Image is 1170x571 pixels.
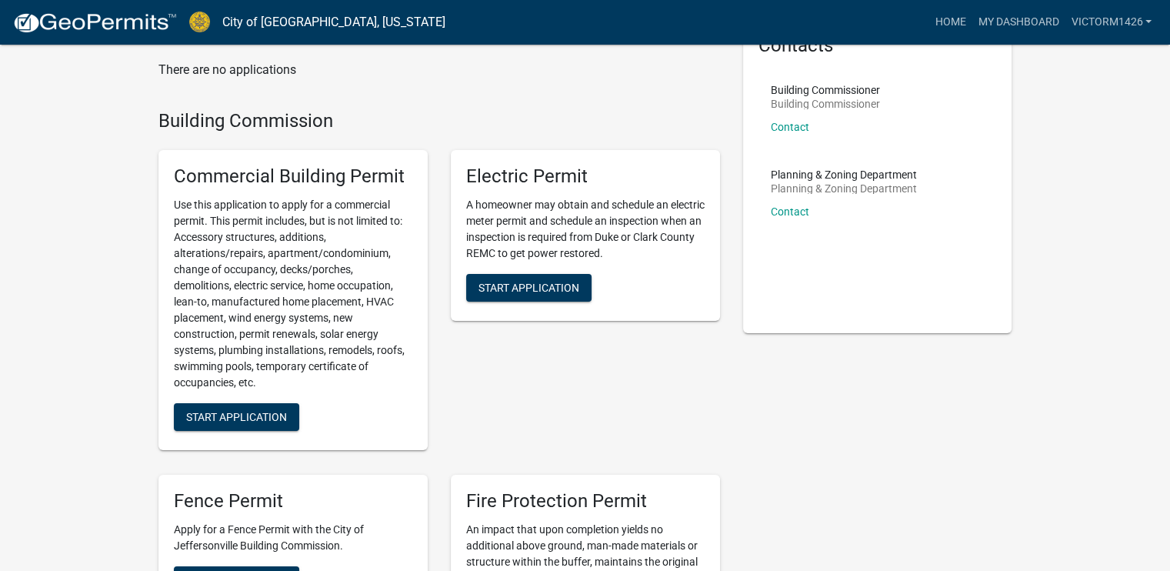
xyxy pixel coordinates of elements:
h4: Building Commission [158,110,720,132]
a: Home [928,8,972,37]
a: Contact [771,205,809,218]
h5: Commercial Building Permit [174,165,412,188]
p: There are no applications [158,61,720,79]
a: Victorm1426 [1065,8,1158,37]
a: City of [GEOGRAPHIC_DATA], [US_STATE] [222,9,445,35]
button: Start Application [174,403,299,431]
span: Start Application [186,411,287,423]
span: Start Application [478,282,579,294]
p: Planning & Zoning Department [771,169,917,180]
p: A homeowner may obtain and schedule an electric meter permit and schedule an inspection when an i... [466,197,705,262]
a: My Dashboard [972,8,1065,37]
p: Apply for a Fence Permit with the City of Jeffersonville Building Commission. [174,522,412,554]
a: Contact [771,121,809,133]
h5: Electric Permit [466,165,705,188]
p: Building Commissioner [771,99,880,109]
h5: Contacts [758,35,997,57]
p: Use this application to apply for a commercial permit. This permit includes, but is not limited t... [174,197,412,391]
button: Start Application [466,274,592,302]
img: City of Jeffersonville, Indiana [189,12,210,32]
p: Planning & Zoning Department [771,183,917,194]
h5: Fire Protection Permit [466,490,705,513]
h5: Fence Permit [174,490,412,513]
p: Building Commissioner [771,85,880,95]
